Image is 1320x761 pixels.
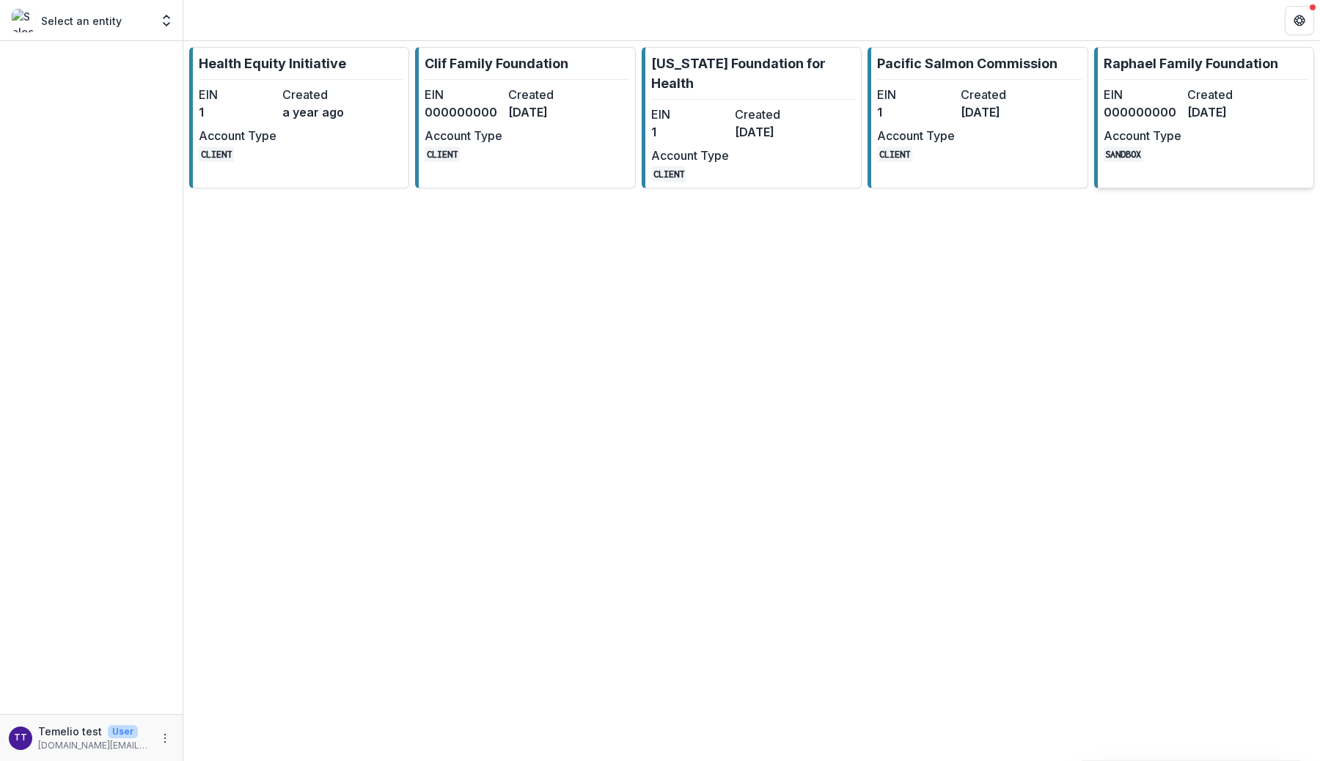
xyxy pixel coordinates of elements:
[651,166,686,182] code: CLIENT
[199,147,234,162] code: CLIENT
[961,86,1038,103] dt: Created
[877,147,912,162] code: CLIENT
[1104,103,1181,121] dd: 000000000
[1104,127,1181,144] dt: Account Type
[156,6,177,35] button: Open entity switcher
[868,47,1088,188] a: Pacific Salmon CommissionEIN1Created[DATE]Account TypeCLIENT
[415,47,635,188] a: Clif Family FoundationEIN000000000Created[DATE]Account TypeCLIENT
[156,729,174,747] button: More
[38,724,102,739] p: Temelio test
[1094,47,1314,188] a: Raphael Family FoundationEIN000000000Created[DATE]Account TypeSANDBOX
[425,127,502,144] dt: Account Type
[1104,54,1278,73] p: Raphael Family Foundation
[282,103,360,121] dd: a year ago
[38,739,150,752] p: [DOMAIN_NAME][EMAIL_ADDRESS][DOMAIN_NAME]
[642,47,862,188] a: [US_STATE] Foundation for HealthEIN1Created[DATE]Account TypeCLIENT
[508,103,586,121] dd: [DATE]
[425,86,502,103] dt: EIN
[41,13,122,29] p: Select an entity
[651,123,729,141] dd: 1
[651,147,729,164] dt: Account Type
[14,733,27,743] div: Temelio test
[189,47,409,188] a: Health Equity InitiativeEIN1Createda year agoAccount TypeCLIENT
[651,106,729,123] dt: EIN
[199,103,276,121] dd: 1
[199,54,346,73] p: Health Equity Initiative
[1285,6,1314,35] button: Get Help
[282,86,360,103] dt: Created
[425,103,502,121] dd: 000000000
[1104,86,1181,103] dt: EIN
[735,123,813,141] dd: [DATE]
[961,103,1038,121] dd: [DATE]
[508,86,586,103] dt: Created
[877,54,1057,73] p: Pacific Salmon Commission
[1104,147,1144,162] code: SANDBOX
[425,147,460,162] code: CLIENT
[425,54,568,73] p: Clif Family Foundation
[651,54,855,93] p: [US_STATE] Foundation for Health
[877,86,955,103] dt: EIN
[12,9,35,32] img: Select an entity
[1187,86,1265,103] dt: Created
[877,103,955,121] dd: 1
[1187,103,1265,121] dd: [DATE]
[735,106,813,123] dt: Created
[877,127,955,144] dt: Account Type
[199,127,276,144] dt: Account Type
[199,86,276,103] dt: EIN
[108,725,138,738] p: User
